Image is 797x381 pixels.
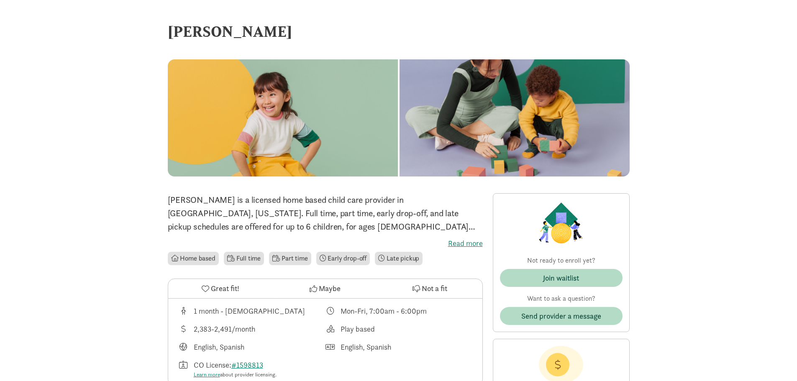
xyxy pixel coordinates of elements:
div: License number [178,359,325,379]
label: Read more [168,238,483,248]
div: 1 month - [DEMOGRAPHIC_DATA] [194,305,305,317]
div: 2,383-2,491/month [194,323,255,335]
button: Send provider a message [500,307,623,325]
p: Want to ask a question? [500,294,623,304]
div: Mon-Fri, 7:00am - 6:00pm [341,305,427,317]
div: Average tuition for this program [178,323,325,335]
span: Great fit! [211,283,239,294]
a: #1598813 [231,360,263,370]
li: Part time [269,252,311,265]
img: Provider logo [537,200,585,245]
li: Home based [168,252,219,265]
li: Late pickup [375,252,423,265]
p: Not ready to enroll yet? [500,256,623,266]
div: This provider's education philosophy [325,323,472,335]
a: Learn more [194,371,220,378]
span: Send provider a message [521,310,601,322]
div: Play based [341,323,375,335]
button: Join waitlist [500,269,623,287]
p: [PERSON_NAME] is a licensed home based child care provider in [GEOGRAPHIC_DATA], [US_STATE]. Full... [168,193,483,233]
div: English, Spanish [194,341,244,353]
div: CO License: [194,359,277,379]
span: Maybe [319,283,341,294]
div: about provider licensing. [194,371,277,379]
button: Not a fit [377,279,482,298]
button: Maybe [273,279,377,298]
div: English, Spanish [341,341,391,353]
div: Age range for children that this provider cares for [178,305,325,317]
li: Full time [224,252,264,265]
span: Not a fit [422,283,447,294]
div: Languages spoken [325,341,472,353]
div: Languages taught [178,341,325,353]
li: Early drop-off [316,252,370,265]
div: [PERSON_NAME] [168,20,630,43]
div: Class schedule [325,305,472,317]
div: Join waitlist [543,272,579,284]
button: Great fit! [168,279,273,298]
